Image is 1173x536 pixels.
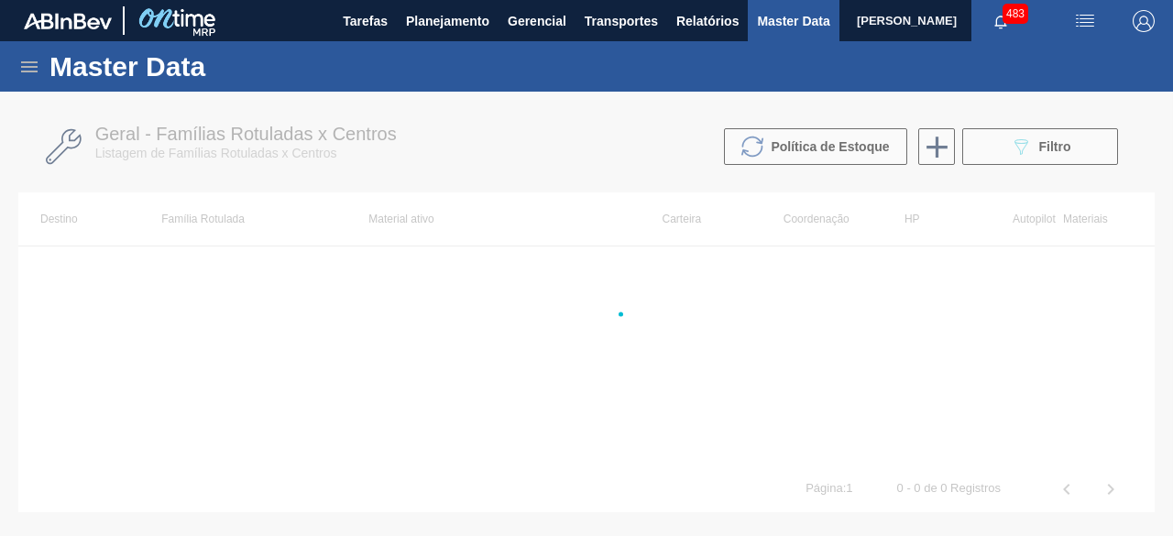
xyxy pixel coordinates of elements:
span: Relatórios [676,10,739,32]
img: Logout [1133,10,1155,32]
span: 483 [1003,4,1028,24]
span: Transportes [585,10,658,32]
button: Notificações [971,8,1030,34]
span: Planejamento [406,10,489,32]
span: Gerencial [508,10,566,32]
h1: Master Data [49,56,375,77]
img: userActions [1074,10,1096,32]
span: Tarefas [343,10,388,32]
img: TNhmsLtSVTkK8tSr43FrP2fwEKptu5GPRR3wAAAABJRU5ErkJggg== [24,13,112,29]
span: Master Data [757,10,829,32]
